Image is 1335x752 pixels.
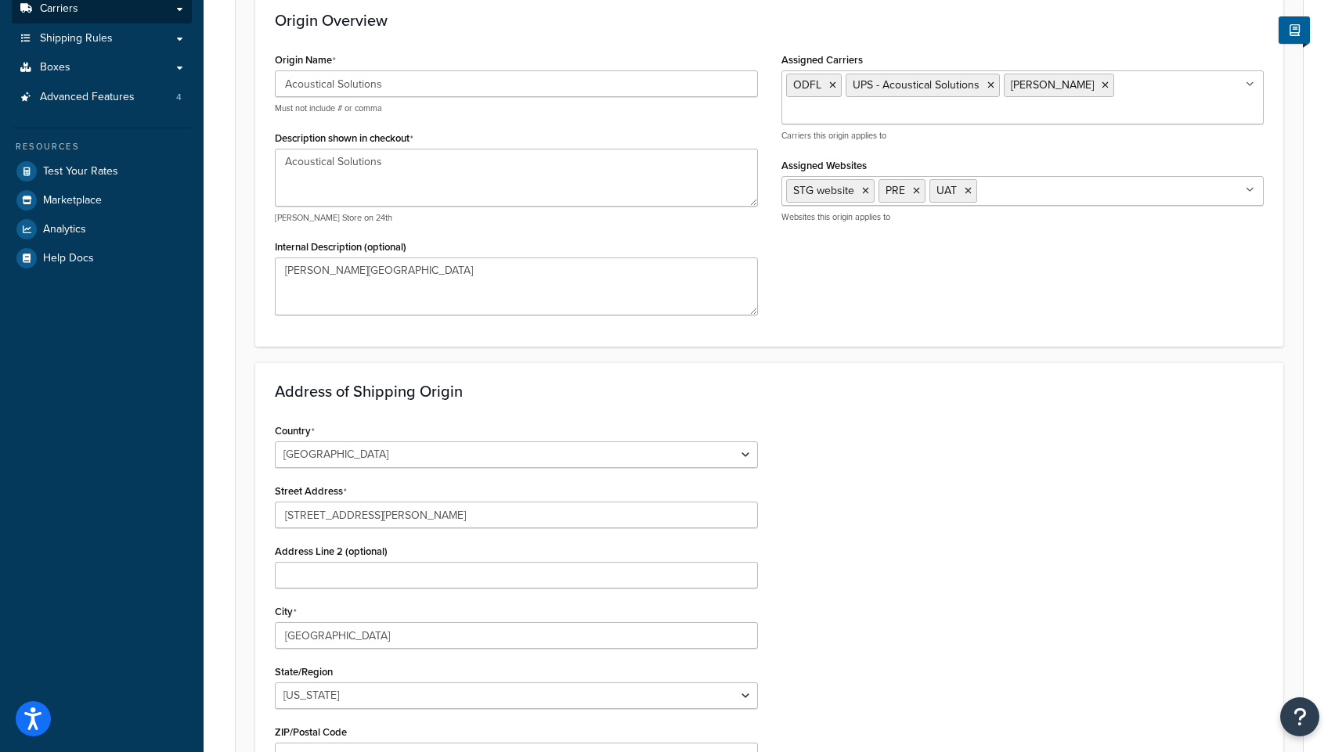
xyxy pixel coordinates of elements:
span: UAT [936,182,957,199]
a: Help Docs [12,244,192,272]
span: 4 [176,91,182,104]
button: Open Resource Center [1280,697,1319,736]
label: Description shown in checkout [275,132,413,145]
a: Analytics [12,215,192,243]
span: STG website [793,182,854,199]
label: Assigned Carriers [781,54,863,66]
p: Websites this origin applies to [781,211,1265,223]
li: Advanced Features [12,83,192,112]
label: Address Line 2 (optional) [275,545,388,557]
a: Marketplace [12,186,192,214]
p: [PERSON_NAME] Store on 24th [275,212,758,224]
label: Assigned Websites [781,160,867,171]
div: Resources [12,140,192,153]
button: Show Help Docs [1279,16,1310,44]
span: Carriers [40,2,78,16]
p: Carriers this origin applies to [781,130,1265,142]
p: Must not include # or comma [275,103,758,114]
span: Analytics [43,223,86,236]
span: Help Docs [43,252,94,265]
h3: Address of Shipping Origin [275,383,1264,400]
span: ODFL [793,77,821,93]
label: Country [275,425,315,437]
span: UPS - Acoustical Solutions [853,77,980,93]
a: Advanced Features4 [12,83,192,112]
textarea: [PERSON_NAME][GEOGRAPHIC_DATA] [275,257,758,315]
label: Internal Description (optional) [275,241,406,253]
label: City [275,606,297,618]
h3: Origin Overview [275,12,1264,29]
span: Boxes [40,61,70,74]
span: Marketplace [43,194,102,207]
span: PRE [886,182,905,199]
span: Shipping Rules [40,32,113,45]
label: Street Address [275,485,347,498]
span: Advanced Features [40,91,135,104]
label: ZIP/Postal Code [275,726,347,738]
a: Boxes [12,53,192,82]
label: State/Region [275,666,333,678]
a: Shipping Rules [12,24,192,53]
textarea: Acoustical Solutions [275,149,758,207]
label: Origin Name [275,54,336,67]
span: [PERSON_NAME] [1011,77,1094,93]
a: Test Your Rates [12,157,192,185]
span: Test Your Rates [43,165,118,178]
